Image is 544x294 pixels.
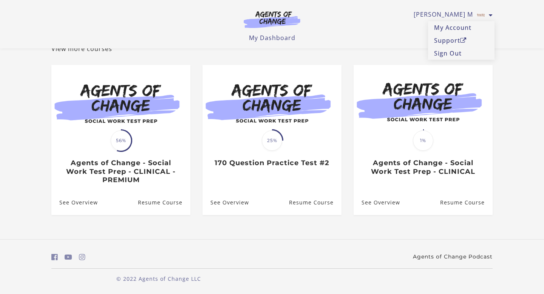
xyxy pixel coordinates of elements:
span: 1% [413,130,433,151]
span: 25% [262,130,282,151]
a: My Dashboard [249,34,295,42]
a: Agents of Change - Social Work Test Prep - CLINICAL - PREMIUM: See Overview [51,190,98,215]
a: View more courses [51,44,112,53]
a: https://www.facebook.com/groups/aswbtestprep (Open in a new window) [51,252,58,263]
a: Agents of Change - Social Work Test Prep - CLINICAL: See Overview [354,190,400,215]
i: https://www.youtube.com/c/AgentsofChangeTestPrepbyMeaganMitchell (Open in a new window) [65,254,72,261]
i: Open in a new window [460,37,467,43]
a: 170 Question Practice Test #2: Resume Course [289,190,342,215]
a: https://www.instagram.com/agentsofchangeprep/ (Open in a new window) [79,252,85,263]
h3: Agents of Change - Social Work Test Prep - CLINICAL - PREMIUM [59,159,182,184]
p: © 2022 Agents of Change LLC [51,275,266,283]
a: 170 Question Practice Test #2: See Overview [202,190,249,215]
i: https://www.facebook.com/groups/aswbtestprep (Open in a new window) [51,254,58,261]
span: 56% [111,130,131,151]
a: Sign Out [428,47,495,60]
a: Agents of Change Podcast [413,253,493,261]
a: SupportOpen in a new window [428,34,495,47]
a: Toggle menu [414,9,489,21]
h3: Agents of Change - Social Work Test Prep - CLINICAL [362,159,484,176]
a: Agents of Change - Social Work Test Prep - CLINICAL - PREMIUM: Resume Course [138,190,190,215]
h3: 170 Question Practice Test #2 [210,159,333,167]
a: Agents of Change - Social Work Test Prep - CLINICAL: Resume Course [440,190,493,215]
a: My Account [428,21,495,34]
a: https://www.youtube.com/c/AgentsofChangeTestPrepbyMeaganMitchell (Open in a new window) [65,252,72,263]
img: Agents of Change Logo [236,11,308,28]
i: https://www.instagram.com/agentsofchangeprep/ (Open in a new window) [79,254,85,261]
